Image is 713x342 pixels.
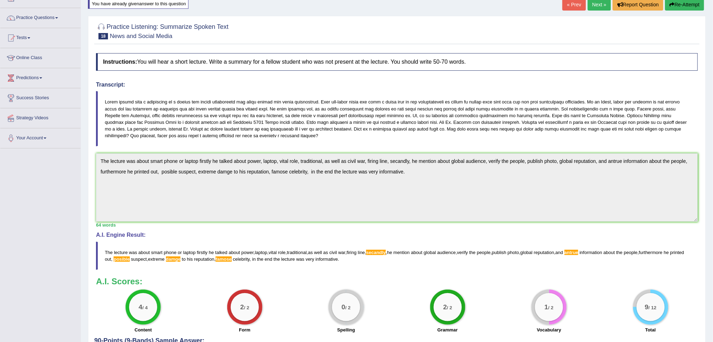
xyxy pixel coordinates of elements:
[105,256,111,262] span: out
[670,250,684,255] span: printed
[443,303,447,311] big: 2
[131,256,147,262] span: suspect
[342,303,345,311] big: 0
[96,82,698,88] h4: Transcript:
[469,250,476,255] span: the
[330,250,337,255] span: civil
[197,250,208,255] span: firstly
[194,256,215,262] span: reputation
[534,250,554,255] span: reputation
[114,256,130,262] span: Possible spelling mistake found. (did you mean: possible)
[96,53,698,71] h4: You will hear a short lecture. Write a summary for a fellow student who was not present at the le...
[96,22,229,39] h2: Practice Listening: Summarize Spoken Text
[0,48,81,66] a: Online Class
[358,250,365,255] span: line
[437,250,456,255] span: audience
[314,250,322,255] span: well
[0,88,81,106] a: Success Stories
[269,250,277,255] span: vital
[0,28,81,46] a: Tests
[580,250,602,255] span: information
[308,250,313,255] span: as
[664,250,669,255] span: he
[96,277,142,286] b: A.I. Scores:
[604,250,615,255] span: about
[187,256,193,262] span: his
[645,327,656,333] label: Total
[251,256,252,262] span: Possible typo: you repeated a whitespace (did you mean: )
[366,250,386,255] span: Possible spelling mistake found. (did you mean: secondly)
[287,250,307,255] span: traditional
[244,305,249,311] small: / 2
[545,303,548,311] big: 1
[278,250,286,255] span: role
[215,250,228,255] span: talked
[96,222,698,228] div: 64 words
[508,250,519,255] span: photo
[96,232,698,238] h4: A.I. Engine Result:
[387,250,392,255] span: he
[649,305,657,311] small: / 12
[555,250,563,255] span: and
[135,327,152,333] label: Content
[323,250,328,255] span: as
[96,91,698,146] blockquote: Lorem ipsumd sita c adipiscing el s doeius tem incidi utlaboreetd mag aliqu enimad min venia quis...
[565,250,579,255] span: Possible spelling mistake found. (did you mean: untrue)
[438,327,458,333] label: Grammar
[148,256,165,262] span: extreme
[110,33,172,39] small: News and Social Media
[103,59,137,65] b: Instructions:
[492,250,507,255] span: publish
[209,250,214,255] span: he
[138,250,150,255] span: about
[0,68,81,86] a: Predictions
[345,305,351,311] small: / 2
[166,256,181,262] span: Possible spelling mistake found. (did you mean: damage)
[257,256,263,262] span: the
[477,250,491,255] span: people
[182,256,186,262] span: to
[241,250,254,255] span: power
[424,250,436,255] span: global
[447,305,452,311] small: / 2
[521,250,533,255] span: global
[142,305,148,311] small: / 4
[645,303,649,311] big: 9
[255,250,267,255] span: laptop
[0,108,81,126] a: Strategy Videos
[457,250,468,255] span: verify
[98,33,108,39] span: 18
[624,250,638,255] span: people
[151,250,163,255] span: smart
[274,256,280,262] span: the
[139,303,142,311] big: 4
[233,256,249,262] span: celebrity
[129,250,137,255] span: was
[337,327,355,333] label: Spelling
[306,256,314,262] span: very
[338,250,345,255] span: war
[394,250,410,255] span: mention
[616,250,623,255] span: the
[281,256,295,262] span: lecture
[105,250,113,255] span: The
[347,250,357,255] span: firing
[164,250,177,255] span: phone
[548,305,554,311] small: / 2
[96,242,698,270] blockquote: , , , , , , , , , , , , , , , , .
[183,250,196,255] span: laptop
[178,250,182,255] span: or
[316,256,338,262] span: informative
[296,256,304,262] span: was
[639,250,663,255] span: furthermore
[240,303,244,311] big: 2
[265,256,273,262] span: end
[0,8,81,26] a: Practice Questions
[537,327,561,333] label: Vocabulary
[0,128,81,146] a: Your Account
[239,327,250,333] label: Form
[113,256,114,262] span: Possible typo: you repeated a whitespace (did you mean: )
[229,250,240,255] span: about
[252,256,256,262] span: in
[411,250,423,255] span: about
